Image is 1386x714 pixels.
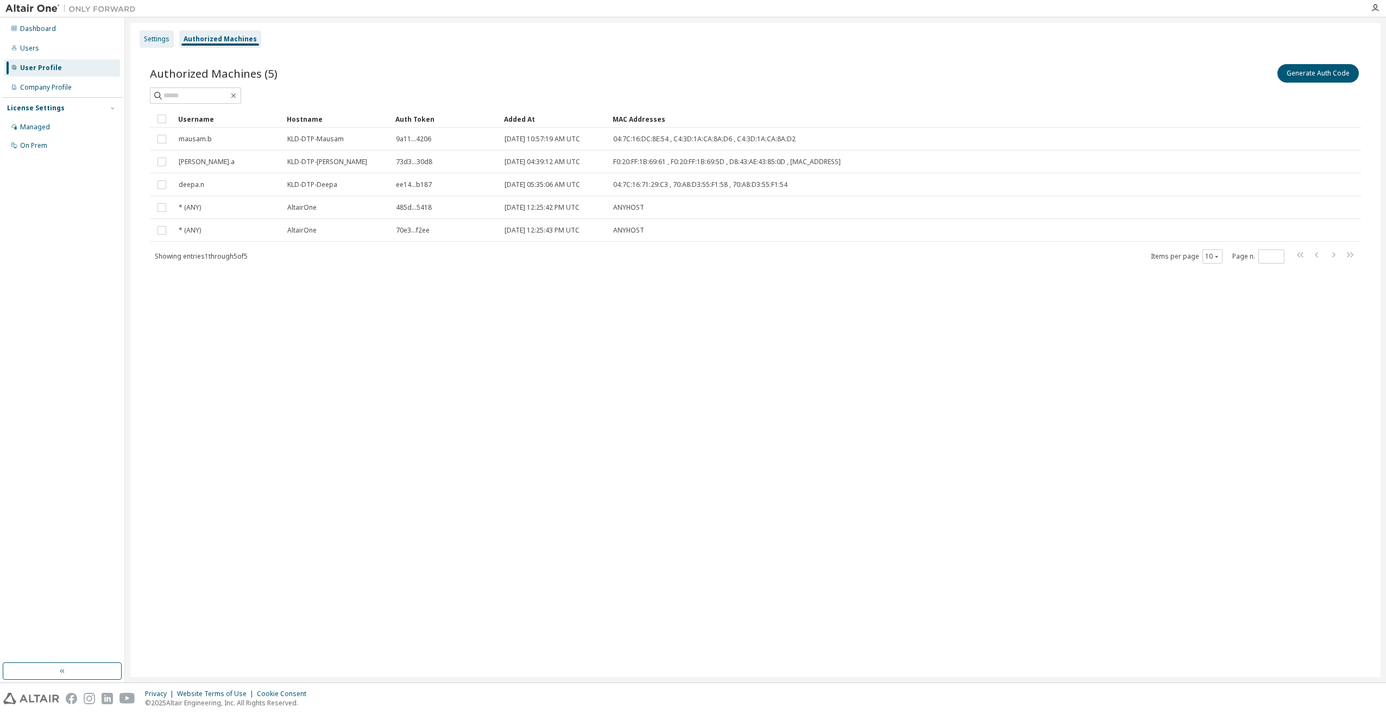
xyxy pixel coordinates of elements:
[1277,64,1359,83] button: Generate Auth Code
[287,158,367,166] span: KLD-DTP-[PERSON_NAME]
[287,110,387,128] div: Hostname
[5,3,141,14] img: Altair One
[155,252,248,261] span: Showing entries 1 through 5 of 5
[613,180,787,189] span: 04:7C:16:71:29:C3 , 70:A8:D3:55:F1:58 , 70:A8:D3:55:F1:54
[287,180,337,189] span: KLD-DTP-Deepa
[3,693,59,704] img: altair_logo.svg
[20,24,56,33] div: Dashboard
[179,135,212,143] span: mausam.b
[505,226,579,235] span: [DATE] 12:25:43 PM UTC
[145,690,177,698] div: Privacy
[20,83,72,92] div: Company Profile
[504,110,604,128] div: Added At
[177,690,257,698] div: Website Terms of Use
[613,203,644,212] span: ANYHOST
[287,135,344,143] span: KLD-DTP-Mausam
[179,180,204,189] span: deepa.n
[396,158,432,166] span: 73d3...30d8
[20,141,47,150] div: On Prem
[102,693,113,704] img: linkedin.svg
[20,123,50,131] div: Managed
[179,158,235,166] span: [PERSON_NAME].a
[84,693,95,704] img: instagram.svg
[1232,249,1284,264] span: Page n.
[66,693,77,704] img: facebook.svg
[179,226,201,235] span: * (ANY)
[144,35,169,43] div: Settings
[396,203,432,212] span: 485d...5418
[1205,252,1220,261] button: 10
[613,158,841,166] span: F0:20:FF:1B:69:61 , F0:20:FF:1B:69:5D , D8:43:AE:43:85:0D , [MAC_ADDRESS]
[396,180,432,189] span: ee14...b187
[613,226,644,235] span: ANYHOST
[178,110,278,128] div: Username
[145,698,313,707] p: © 2025 Altair Engineering, Inc. All Rights Reserved.
[287,226,317,235] span: AltairOne
[184,35,257,43] div: Authorized Machines
[505,180,580,189] span: [DATE] 05:35:06 AM UTC
[395,110,495,128] div: Auth Token
[257,690,313,698] div: Cookie Consent
[179,203,201,212] span: * (ANY)
[150,66,278,81] span: Authorized Machines (5)
[505,158,580,166] span: [DATE] 04:39:12 AM UTC
[505,135,580,143] span: [DATE] 10:57:19 AM UTC
[20,64,62,72] div: User Profile
[287,203,317,212] span: AltairOne
[20,44,39,53] div: Users
[396,226,430,235] span: 70e3...f2ee
[613,110,1247,128] div: MAC Addresses
[505,203,579,212] span: [DATE] 12:25:42 PM UTC
[613,135,796,143] span: 04:7C:16:DC:8E:54 , C4:3D:1A:CA:8A:D6 , C4:3D:1A:CA:8A:D2
[1151,249,1223,264] span: Items per page
[119,693,135,704] img: youtube.svg
[396,135,431,143] span: 9a11...4206
[7,104,65,112] div: License Settings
